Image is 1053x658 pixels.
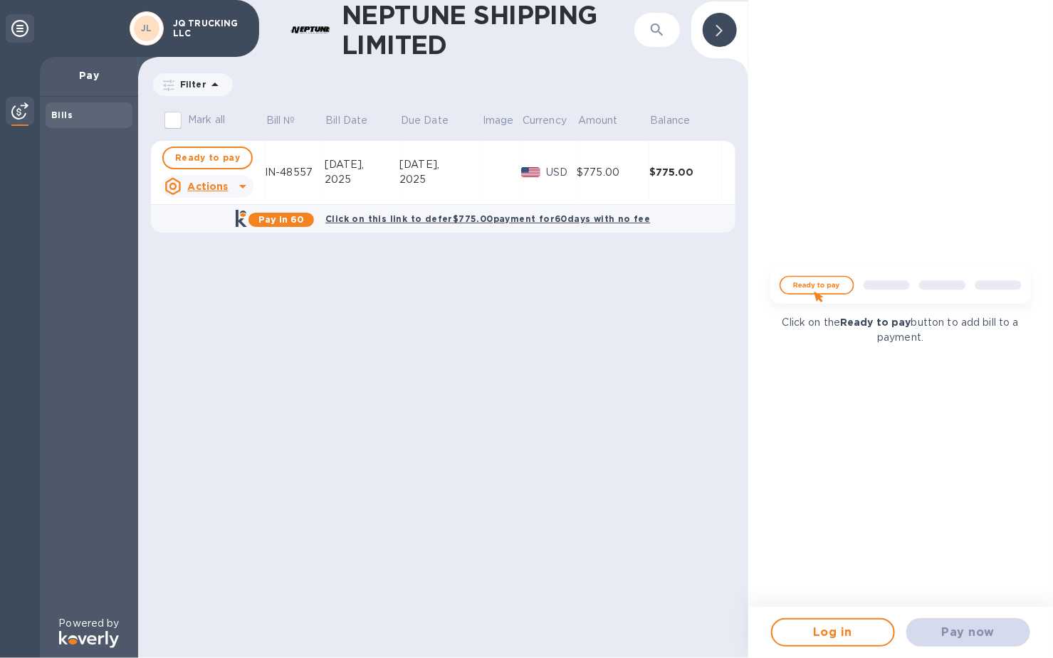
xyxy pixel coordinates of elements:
div: 2025 [325,172,400,187]
button: Log in [771,618,895,647]
p: Currency [523,113,567,128]
p: JQ TRUCKING LLC [173,18,244,38]
div: 2025 [399,172,481,187]
b: Bills [51,110,73,120]
p: Bill Date [325,113,367,128]
p: Filter [174,78,206,90]
div: [DATE], [325,157,400,172]
p: Due Date [401,113,449,128]
img: USD [521,167,540,177]
div: $775.00 [577,165,649,180]
span: Bill Date [325,113,386,128]
span: Ready to pay [175,149,240,166]
p: Balance [651,113,691,128]
p: Image [483,113,514,128]
p: Bill № [266,113,295,128]
b: Ready to pay [840,317,911,328]
div: $775.00 [649,165,722,179]
button: Ready to pay [162,147,253,169]
b: JL [141,23,152,33]
div: IN-48557 [265,165,325,180]
p: Powered by [58,616,119,631]
img: Logo [59,631,119,648]
span: Bill № [266,113,314,128]
span: Log in [784,624,882,641]
u: Actions [187,181,228,192]
b: Pay in 60 [258,214,305,225]
p: Click on the button to add bill to a payment. [761,315,1041,345]
span: Amount [578,113,636,128]
p: Amount [578,113,618,128]
span: Balance [651,113,709,128]
p: Mark all [188,112,225,127]
p: Pay [51,68,127,83]
b: Click on this link to defer $775.00 payment for 60 days with no fee [325,213,650,224]
span: Due Date [401,113,467,128]
div: [DATE], [399,157,481,172]
p: USD [546,165,577,180]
